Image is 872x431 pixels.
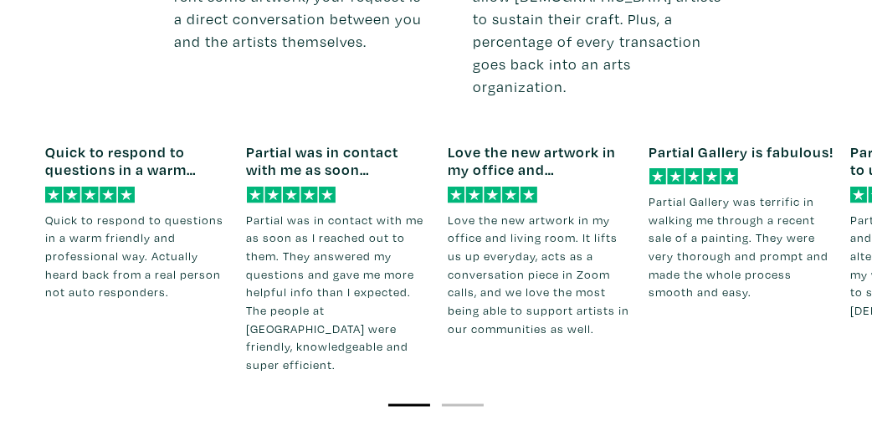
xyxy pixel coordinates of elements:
h6: Partial was in contact with me as soon… [247,143,433,179]
p: Quick to respond to questions in a warm friendly and professional way. Actually heard back from a... [45,211,232,301]
p: Love the new artwork in my office and living room. It lifts us up everyday, acts as a conversatio... [448,211,634,337]
p: Partial was in contact with me as soon as I reached out to them. They answered my questions and g... [247,211,433,373]
img: stars-5.svg [448,187,537,203]
h6: Love the new artwork in my office and… [448,143,634,179]
img: stars-5.svg [649,168,739,185]
button: 1 of 2 [388,404,430,407]
img: stars-5.svg [45,187,135,203]
h6: Partial Gallery is fabulous! [649,143,836,162]
button: 2 of 2 [442,404,484,407]
p: Partial Gallery was terrific in walking me through a recent sale of a painting. They were very th... [649,192,836,301]
h6: Quick to respond to questions in a warm… [45,143,232,179]
img: stars-5.svg [247,187,336,203]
